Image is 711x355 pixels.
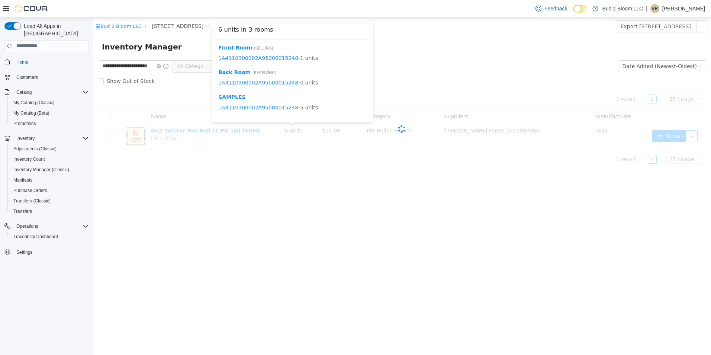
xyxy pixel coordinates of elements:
[1,133,91,144] button: Inventory
[13,177,32,183] span: Manifests
[10,119,89,128] span: Promotions
[650,4,659,13] div: Valerie Richards
[13,188,47,194] span: Purchase Orders
[10,232,89,241] span: Traceabilty Dashboard
[16,223,38,229] span: Operations
[13,100,55,106] span: My Catalog (Classic)
[84,45,118,52] span: All Categories
[59,4,110,12] span: 123 Ledgewood Ave
[125,76,153,82] a: SAMPLES
[3,6,49,11] a: icon: shopBud 2 Bloom LLC
[4,54,89,277] nav: Complex example
[3,6,7,11] i: icon: shop
[13,110,49,116] span: My Catalog (Beta)
[10,176,89,185] span: Manifests
[21,22,89,37] span: Load All Apps in [GEOGRAPHIC_DATA]
[646,4,647,13] p: |
[125,51,158,57] b: Back Room
[10,207,35,216] a: Transfers
[13,134,89,143] span: Inventory
[522,3,604,15] button: Export [STREET_ADDRESS]
[13,146,57,152] span: Adjustments (Classic)
[10,176,35,185] a: Manifests
[11,60,65,66] span: Show Out of Stock
[7,164,91,175] button: Inventory Manager (Classic)
[125,87,205,93] a: 1A4110300002A95000015248
[10,144,59,153] a: Adjustments (Classic)
[1,87,91,97] button: Catalog
[13,208,32,214] span: Transfers
[10,207,89,216] span: Transfers
[13,248,35,257] a: Settings
[13,121,36,127] span: Promotions
[13,222,89,231] span: Operations
[604,46,609,51] i: icon: down
[64,46,68,51] i: icon: close-circle
[662,4,705,13] p: [PERSON_NAME]
[13,73,41,82] a: Customers
[7,231,91,242] button: Traceabilty Dashboard
[10,196,54,205] a: Transfers (Classic)
[7,144,91,154] button: Adjustments (Classic)
[13,57,89,67] span: Home
[13,247,89,256] span: Settings
[7,196,91,206] button: Transfers (Classic)
[1,57,91,67] button: Home
[13,222,41,231] button: Operations
[7,108,91,118] button: My Catalog (Beta)
[10,186,50,195] a: Purchase Orders
[125,62,205,68] a: 1A4110300002A95000015248
[16,89,32,95] span: Catalog
[10,144,89,153] span: Adjustments (Classic)
[13,156,45,162] span: Inventory Count
[7,154,91,164] button: Inventory Count
[10,98,58,107] a: My Catalog (Classic)
[10,232,61,241] a: Traceabilty Dashboard
[9,23,93,35] span: Inventory Manager
[1,221,91,231] button: Operations
[533,1,570,16] a: Feedback
[125,37,205,43] a: 1A4110300002A95000015248
[7,175,91,185] button: Manifests
[125,27,159,33] a: Front Room
[7,118,91,129] button: Promotions
[13,198,51,204] span: Transfers (Classic)
[10,186,89,195] span: Purchase Orders
[10,109,52,118] a: My Catalog (Beta)
[16,59,28,65] span: Home
[16,135,35,141] span: Inventory
[16,74,38,80] span: Customers
[10,165,89,174] span: Inventory Manager (Classic)
[13,73,89,82] span: Customers
[530,43,604,54] div: Date Added (Newest-Oldest)
[160,52,184,57] span: ( Receiving )
[16,249,32,255] span: Settings
[13,88,35,97] button: Catalog
[52,6,53,11] span: /
[131,3,157,14] div: All Rooms
[10,165,72,174] a: Inventory Manager (Classic)
[7,206,91,217] button: Transfers
[602,4,643,13] p: Bud 2 Bloom LLC
[544,5,567,12] span: Feedback
[125,7,274,17] h3: 6 units in 3 rooms
[125,61,274,69] span: - 0 units
[125,86,274,94] span: - 5 units
[10,109,89,118] span: My Catalog (Beta)
[13,88,89,97] span: Catalog
[7,97,91,108] button: My Catalog (Classic)
[13,234,58,240] span: Traceabilty Dashboard
[13,58,31,67] a: Home
[70,46,75,51] i: icon: info-circle
[15,5,48,12] img: Cova
[7,185,91,196] button: Purchase Orders
[10,155,89,164] span: Inventory Count
[1,72,91,83] button: Customers
[125,36,274,44] span: - 1 units
[1,246,91,257] button: Settings
[10,196,89,205] span: Transfers (Classic)
[10,98,89,107] span: My Catalog (Classic)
